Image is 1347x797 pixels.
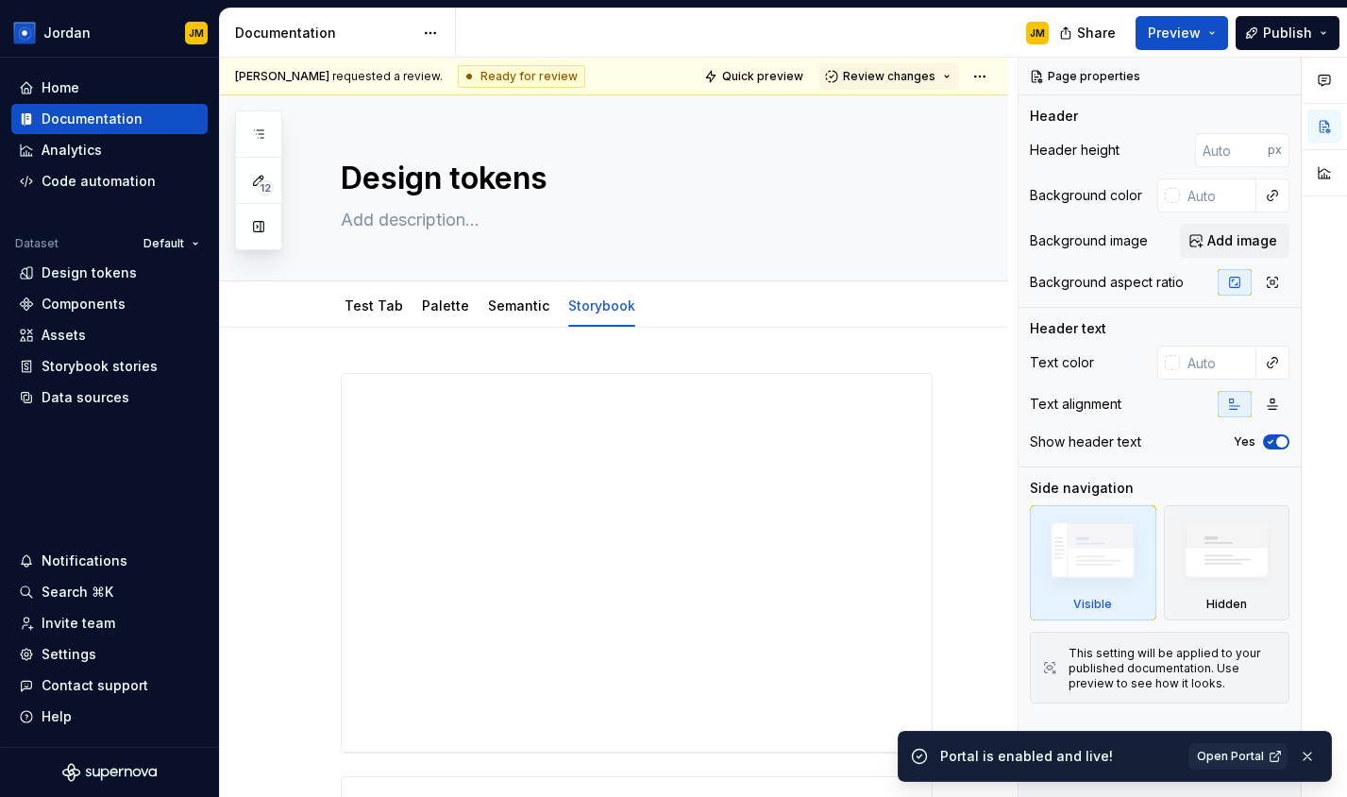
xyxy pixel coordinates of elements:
div: Background color [1030,186,1142,205]
label: Yes [1234,434,1255,449]
button: Review changes [819,63,959,90]
span: Quick preview [722,69,803,84]
div: Ready for review [458,65,585,88]
input: Auto [1195,133,1268,167]
button: Preview [1136,16,1228,50]
div: Jordan [43,24,91,42]
div: Code automation [42,172,156,191]
div: JM [1030,25,1045,41]
a: Home [11,73,208,103]
button: Search ⌘K [11,577,208,607]
div: Settings [42,645,96,664]
a: Assets [11,320,208,350]
a: Components [11,289,208,319]
button: Add image [1180,224,1289,258]
div: JM [189,25,204,41]
div: Visible [1030,505,1156,620]
div: Notifications [42,551,127,570]
div: Text color [1030,353,1094,372]
span: Publish [1263,24,1312,42]
span: Preview [1148,24,1201,42]
div: Semantic [480,285,557,325]
a: Semantic [488,297,549,314]
div: Background image [1030,231,1148,250]
span: [PERSON_NAME] [235,69,329,83]
div: Data sources [42,388,129,407]
span: requested a review. [235,69,443,84]
div: Hidden [1206,597,1247,612]
div: Assets [42,326,86,345]
div: Analytics [42,141,102,160]
a: Code automation [11,166,208,196]
a: Storybook [568,297,635,314]
a: Storybook stories [11,351,208,382]
span: Share [1077,24,1116,42]
button: Contact support [11,670,208,701]
span: 12 [257,180,274,195]
button: JordanJM [4,12,215,53]
div: Dataset [15,236,59,251]
div: Visible [1073,597,1112,612]
p: px [1268,143,1282,158]
div: Portal is enabled and live! [940,747,1177,766]
a: Test Tab [345,297,403,314]
span: Open Portal [1197,749,1264,764]
img: 049812b6-2877-400d-9dc9-987621144c16.png [13,22,36,44]
div: Home [42,78,79,97]
a: Data sources [11,382,208,413]
div: Test Tab [337,285,411,325]
textarea: Design tokens [337,156,929,201]
div: Palette [414,285,477,325]
div: Storybook [561,285,643,325]
div: Search ⌘K [42,583,113,602]
button: Help [11,702,208,732]
div: Contact support [42,676,148,695]
div: Text alignment [1030,395,1121,414]
div: Hidden [1164,505,1290,620]
div: Invite team [42,614,115,633]
a: Invite team [11,608,208,638]
button: Quick preview [699,63,812,90]
div: Storybook stories [42,357,158,376]
span: Add image [1207,231,1277,250]
input: Auto [1180,178,1256,212]
a: Design tokens [11,258,208,288]
div: This setting will be applied to your published documentation. Use preview to see how it looks. [1069,646,1277,691]
div: Show header text [1030,432,1141,451]
div: Help [42,707,72,726]
div: Header text [1030,319,1106,338]
div: Design tokens [42,263,137,282]
a: Palette [422,297,469,314]
a: Analytics [11,135,208,165]
svg: Supernova Logo [62,763,157,782]
div: Components [42,295,126,314]
div: Header height [1030,141,1120,160]
div: Side navigation [1030,479,1134,498]
button: Publish [1236,16,1339,50]
input: Auto [1180,346,1256,380]
button: Share [1050,16,1128,50]
button: Default [135,230,208,257]
a: Documentation [11,104,208,134]
div: Documentation [235,24,413,42]
div: Documentation [42,110,143,128]
div: Background aspect ratio [1030,273,1184,292]
div: Header [1030,107,1078,126]
a: Settings [11,639,208,670]
a: Open Portal [1188,743,1288,770]
span: Review changes [843,69,935,84]
button: Notifications [11,546,208,576]
span: Default [143,236,184,251]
